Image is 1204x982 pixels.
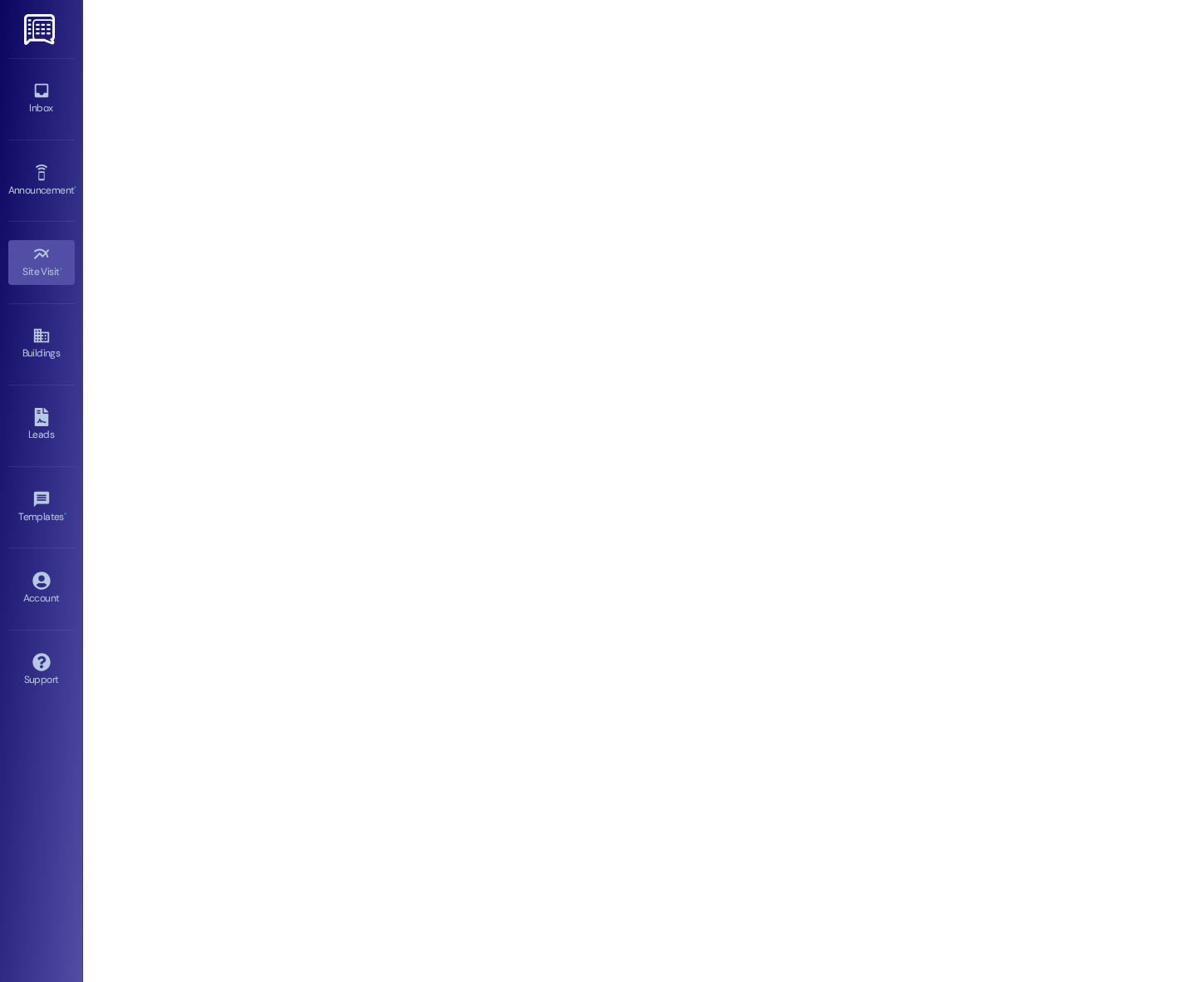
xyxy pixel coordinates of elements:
[8,76,75,121] a: Inbox
[74,182,76,194] span: •
[8,240,75,285] a: Site Visit •
[8,403,75,448] a: Leads
[8,322,75,366] a: Buildings
[60,263,62,275] span: •
[24,14,58,45] img: ResiDesk Logo
[8,648,75,693] a: Support
[8,567,75,611] a: Account
[64,508,66,520] span: •
[8,485,75,530] a: Templates •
